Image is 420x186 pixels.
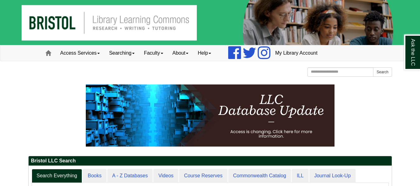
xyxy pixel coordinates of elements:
a: About [168,45,193,61]
a: Journal Look-Up [309,169,356,183]
img: HTML tutorial [86,84,335,147]
a: Course Reserves [179,169,228,183]
a: Videos [153,169,178,183]
a: My Library Account [270,45,322,61]
a: Commonwealth Catalog [228,169,291,183]
a: Search Everything [32,169,82,183]
a: ILL [292,169,308,183]
a: Faculty [139,45,168,61]
button: Search [373,67,392,77]
a: Access Services [56,45,104,61]
h2: Bristol LLC Search [29,156,392,166]
a: Help [193,45,216,61]
a: Books [83,169,106,183]
a: A - Z Databases [107,169,153,183]
a: Searching [104,45,139,61]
